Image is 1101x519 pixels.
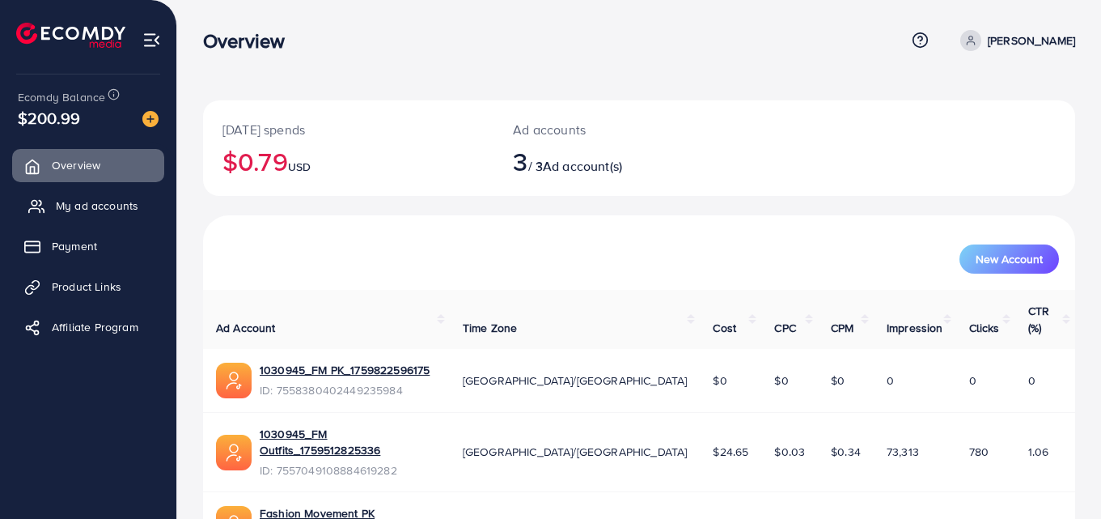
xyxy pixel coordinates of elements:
[12,311,164,343] a: Affiliate Program
[1032,446,1089,507] iframe: Chat
[887,444,919,460] span: 73,313
[18,106,80,130] span: $200.99
[12,230,164,262] a: Payment
[976,253,1043,265] span: New Account
[969,444,989,460] span: 780
[203,29,298,53] h3: Overview
[16,23,125,48] img: logo
[513,120,692,139] p: Ad accounts
[988,31,1075,50] p: [PERSON_NAME]
[288,159,311,175] span: USD
[12,270,164,303] a: Product Links
[222,146,474,177] h2: $0.79
[713,320,736,336] span: Cost
[260,426,437,459] a: 1030945_FM Outfits_1759512825336
[1028,444,1049,460] span: 1.06
[52,319,138,335] span: Affiliate Program
[12,149,164,181] a: Overview
[831,372,845,389] span: $0
[543,157,622,175] span: Ad account(s)
[222,120,474,139] p: [DATE] spends
[18,89,105,105] span: Ecomdy Balance
[1028,372,1035,389] span: 0
[52,279,121,295] span: Product Links
[142,111,159,127] img: image
[713,372,726,389] span: $0
[463,444,688,460] span: [GEOGRAPHIC_DATA]/[GEOGRAPHIC_DATA]
[887,320,943,336] span: Impression
[216,363,252,398] img: ic-ads-acc.e4c84228.svg
[12,189,164,222] a: My ad accounts
[216,320,276,336] span: Ad Account
[774,320,795,336] span: CPC
[463,372,688,389] span: [GEOGRAPHIC_DATA]/[GEOGRAPHIC_DATA]
[1028,303,1049,335] span: CTR (%)
[831,444,861,460] span: $0.34
[142,31,161,49] img: menu
[969,320,1000,336] span: Clicks
[260,462,437,479] span: ID: 7557049108884619282
[887,372,894,389] span: 0
[216,435,252,470] img: ic-ads-acc.e4c84228.svg
[774,444,805,460] span: $0.03
[52,238,97,254] span: Payment
[513,143,527,180] span: 3
[831,320,853,336] span: CPM
[513,146,692,177] h2: / 3
[969,372,976,389] span: 0
[52,157,100,173] span: Overview
[959,245,1059,274] button: New Account
[463,320,517,336] span: Time Zone
[713,444,748,460] span: $24.65
[56,198,138,214] span: My ad accounts
[260,362,430,378] a: 1030945_FM PK_1759822596175
[260,382,430,398] span: ID: 7558380402449235984
[954,30,1075,51] a: [PERSON_NAME]
[774,372,788,389] span: $0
